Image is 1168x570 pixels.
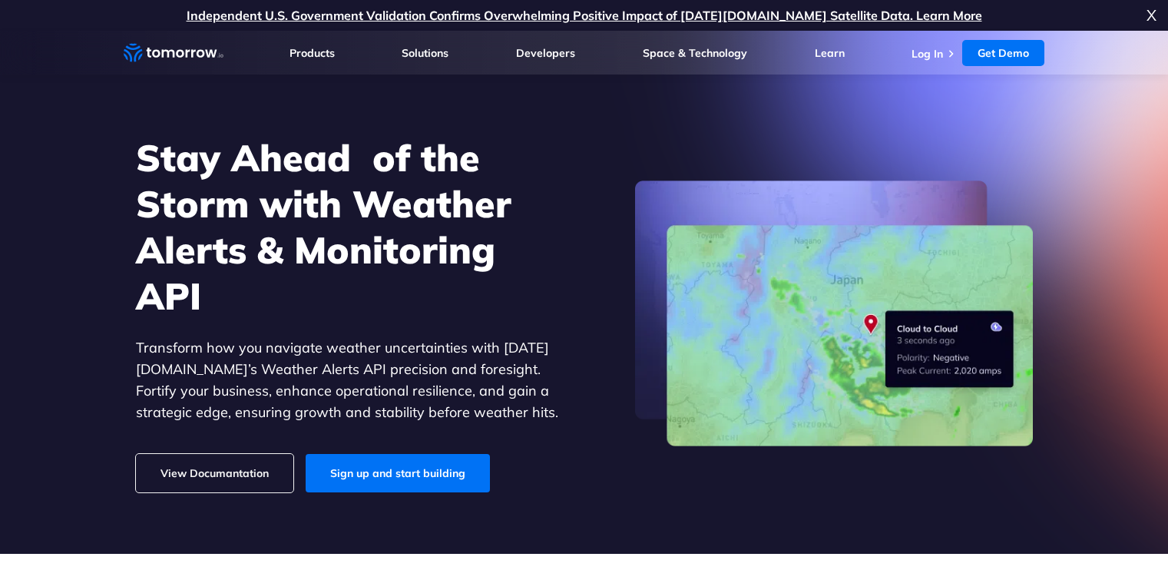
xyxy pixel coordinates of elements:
[187,8,982,23] a: Independent U.S. Government Validation Confirms Overwhelming Positive Impact of [DATE][DOMAIN_NAM...
[643,46,747,60] a: Space & Technology
[136,337,558,423] p: Transform how you navigate weather uncertainties with [DATE][DOMAIN_NAME]’s Weather Alerts API pr...
[912,47,943,61] a: Log In
[306,454,490,492] a: Sign up and start building
[136,454,293,492] a: View Documantation
[124,41,223,65] a: Home link
[290,46,335,60] a: Products
[962,40,1044,66] a: Get Demo
[402,46,448,60] a: Solutions
[815,46,845,60] a: Learn
[516,46,575,60] a: Developers
[136,134,558,319] h1: Stay Ahead of the Storm with Weather Alerts & Monitoring API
